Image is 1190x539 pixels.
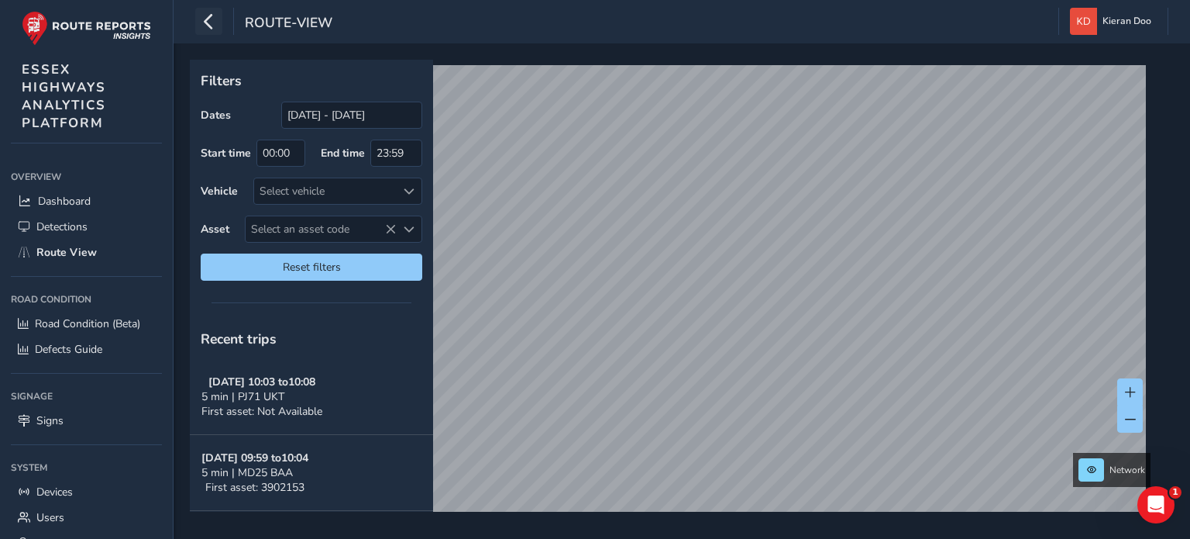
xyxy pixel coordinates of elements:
span: Select an asset code [246,216,396,242]
span: ESSEX HIGHWAYS ANALYTICS PLATFORM [22,60,106,132]
strong: [DATE] 10:03 to 10:08 [208,375,315,389]
label: End time [321,146,365,161]
canvas: Map [195,65,1146,530]
img: rr logo [22,11,151,46]
strong: [DATE] 09:59 to 10:04 [201,451,308,465]
div: Overview [11,165,162,188]
a: Dashboard [11,188,162,214]
a: Users [11,505,162,530]
button: [DATE] 10:03 to10:085 min | PJ71 UKTFirst asset: Not Available [190,359,433,435]
span: route-view [245,13,332,35]
a: Defects Guide [11,337,162,362]
span: First asset: 3902153 [205,480,304,495]
div: Select an asset code [396,216,421,242]
a: Route View [11,240,162,265]
span: First asset: Not Available [201,404,322,419]
div: Select vehicle [254,178,396,204]
a: Detections [11,214,162,240]
span: Signs [36,413,64,428]
span: Network [1109,464,1145,476]
span: Detections [36,219,88,234]
span: Kieran Doo [1102,8,1151,35]
span: Road Condition (Beta) [35,316,140,331]
span: Users [36,510,64,525]
a: Signs [11,408,162,434]
button: [DATE] 09:59 to10:045 min | MD25 BAAFirst asset: 3902153 [190,435,433,511]
label: Asset [201,222,229,237]
span: 1 [1169,486,1181,499]
span: Devices [36,485,73,499]
a: Devices [11,479,162,505]
label: Start time [201,146,251,161]
p: Filters [201,71,422,91]
button: Kieran Doo [1070,8,1157,35]
iframe: Intercom live chat [1137,486,1175,523]
div: Road Condition [11,288,162,311]
span: Route View [36,245,97,260]
button: Reset filters [201,254,422,281]
label: Vehicle [201,184,238,199]
span: Recent trips [201,330,277,348]
span: Dashboard [38,194,91,209]
label: Dates [201,108,231,123]
span: Defects Guide [35,342,102,357]
span: 5 min | PJ71 UKT [201,389,284,404]
span: 5 min | MD25 BAA [201,465,293,480]
div: Signage [11,385,162,408]
img: diamond-layout [1070,8,1097,35]
span: Reset filters [212,260,411,275]
div: System [11,456,162,479]
a: Road Condition (Beta) [11,311,162,337]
